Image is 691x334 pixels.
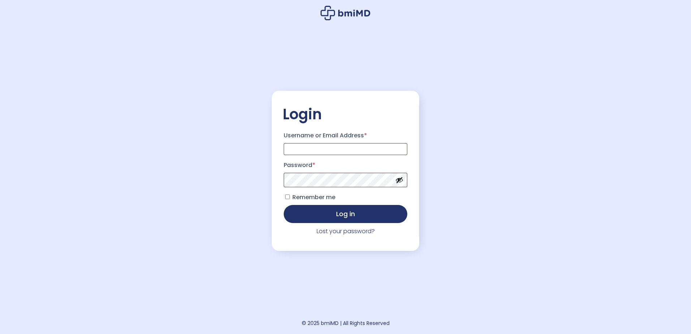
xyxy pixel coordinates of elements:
[284,205,408,223] button: Log in
[284,159,408,171] label: Password
[317,227,375,235] a: Lost your password?
[292,193,335,201] span: Remember me
[283,105,409,123] h2: Login
[302,318,390,328] div: © 2025 bmiMD | All Rights Reserved
[285,194,290,199] input: Remember me
[284,130,408,141] label: Username or Email Address
[395,176,403,184] button: Show password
